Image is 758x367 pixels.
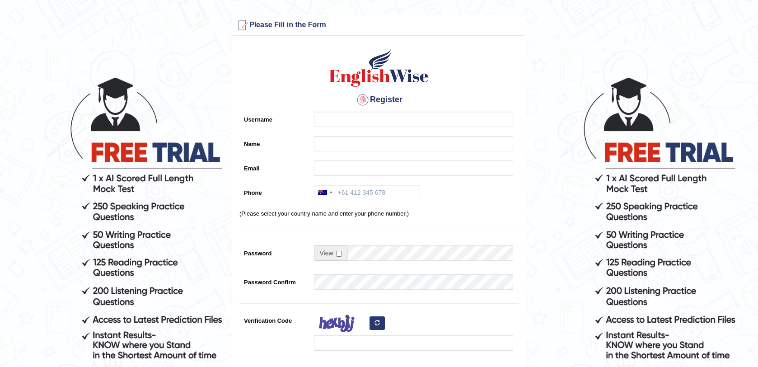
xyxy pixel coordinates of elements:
label: Verification Code [239,313,309,325]
label: Password Confirm [239,274,309,287]
p: (Please select your country name and enter your phone number.) [239,209,519,218]
img: Logo of English Wise create a new account for intelligent practice with AI [328,47,430,88]
h3: Please Fill in the Form [235,18,523,33]
label: Email [239,160,309,173]
label: Name [239,136,309,148]
label: Password [239,245,309,258]
div: Australia: +61 [314,185,335,200]
input: Show/Hide Password [336,251,342,257]
h4: Register [239,93,519,107]
label: Phone [239,185,309,197]
label: Username [239,112,309,124]
input: +61 412 345 678 [314,185,420,200]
